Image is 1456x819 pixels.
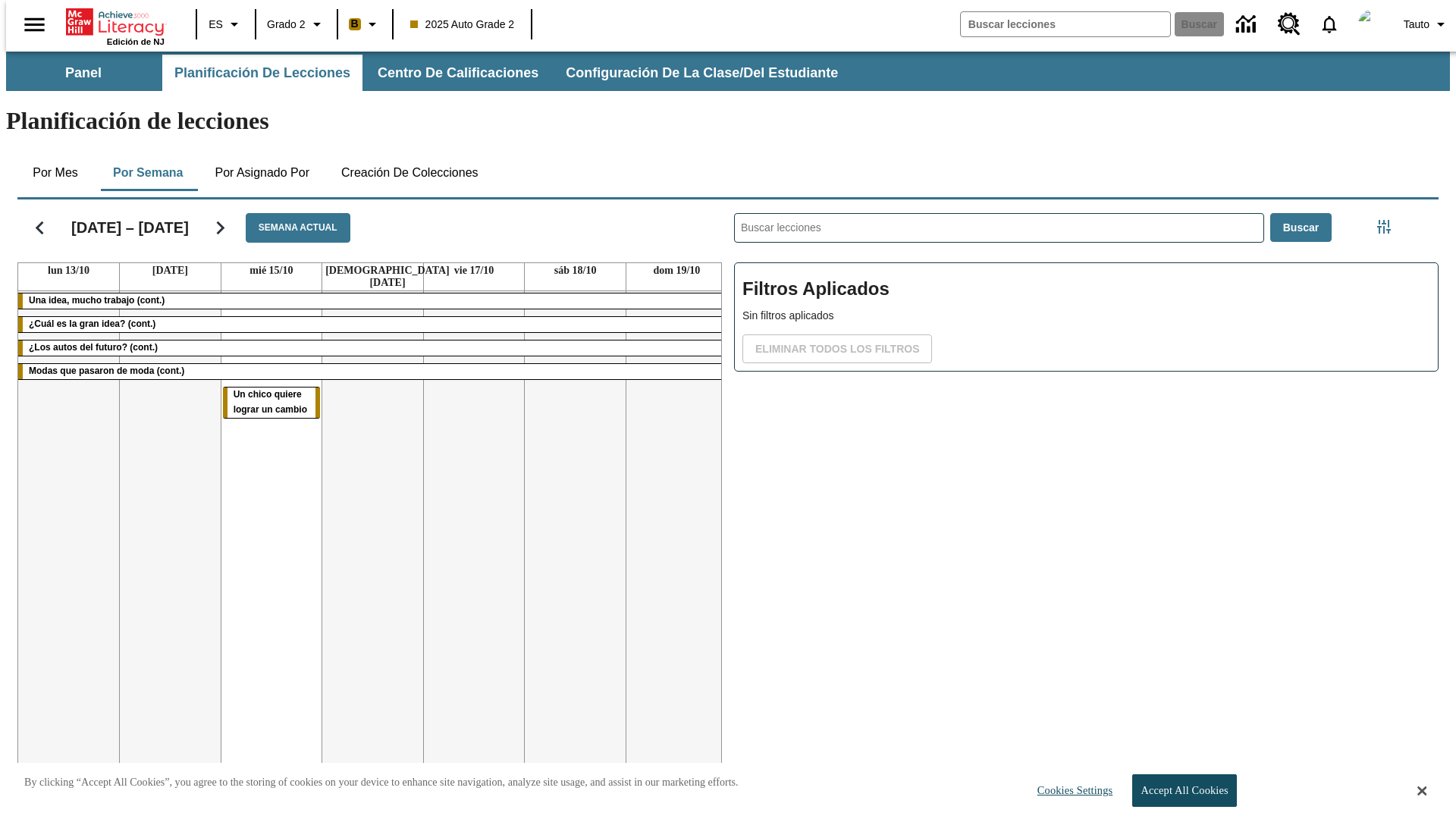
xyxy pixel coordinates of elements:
span: Tauto [1404,17,1429,33]
img: avatar image [1358,9,1389,39]
button: Buscar [1270,213,1332,243]
span: Grado 2 [267,17,306,33]
button: Regresar [20,209,59,247]
a: 16 de octubre de 2025 [322,263,453,290]
div: Una idea, mucho trabajo (cont.) [18,293,727,309]
button: Por semana [101,155,195,191]
button: Por asignado por [202,155,322,191]
a: Centro de información [1227,4,1269,45]
span: 2025 Auto Grade 2 [410,17,515,33]
span: Modas que pasaron de moda (cont.) [29,366,184,376]
p: By clicking “Accept All Cookies”, you agree to the storing of cookies on your device to enhance s... [24,775,739,790]
a: 19 de octubre de 2025 [651,263,704,278]
div: Subbarra de navegación [6,52,1450,91]
button: Close [1417,784,1426,798]
button: Creación de colecciones [329,155,491,191]
div: Portada [66,5,165,46]
button: Por mes [17,155,93,191]
div: Filtros Aplicados [734,262,1439,372]
button: Perfil/Configuración [1398,11,1456,38]
a: Portada [66,7,165,37]
input: Buscar lecciones [735,214,1263,242]
a: Notificaciones [1310,5,1349,44]
a: 14 de octubre de 2025 [149,263,191,278]
h1: Planificación de lecciones [6,107,1450,135]
div: Buscar [722,193,1439,789]
span: Panel [65,64,102,82]
a: 15 de octubre de 2025 [246,263,296,278]
button: Grado: Grado 2, Elige un grado [261,11,332,38]
span: Configuración de la clase/del estudiante [566,64,838,82]
a: 13 de octubre de 2025 [45,263,93,278]
span: Una idea, mucho trabajo (cont.) [29,295,165,306]
div: ¿Los autos del futuro? (cont.) [18,340,727,356]
button: Accept All Cookies [1132,774,1236,807]
a: 17 de octubre de 2025 [451,263,497,278]
h2: [DATE] – [DATE] [71,218,189,237]
button: Boost El color de la clase es anaranjado claro. Cambiar el color de la clase. [343,11,388,38]
button: Cookies Settings [1024,775,1119,806]
input: Buscar campo [961,12,1170,36]
div: ¿Cuál es la gran idea? (cont.) [18,317,727,332]
button: Escoja un nuevo avatar [1349,5,1398,44]
h2: Filtros Aplicados [742,271,1430,308]
button: Planificación de lecciones [162,55,362,91]
span: ¿Los autos del futuro? (cont.) [29,342,158,353]
div: Subbarra de navegación [6,55,852,91]
span: Un chico quiere lograr un cambio [234,389,307,415]
div: Modas que pasaron de moda (cont.) [18,364,727,379]
span: ¿Cuál es la gran idea? (cont.) [29,318,155,329]
span: Planificación de lecciones [174,64,350,82]
a: 18 de octubre de 2025 [551,263,600,278]
button: Seguir [201,209,240,247]
button: Panel [8,55,159,91]
span: Centro de calificaciones [378,64,538,82]
span: ES [209,17,223,33]
span: B [351,14,359,33]
a: Centro de recursos, Se abrirá en una pestaña nueva. [1269,4,1310,45]
p: Sin filtros aplicados [742,308,1430,324]
span: Edición de NJ [107,37,165,46]
div: Un chico quiere lograr un cambio [223,388,321,418]
button: Menú lateral de filtros [1369,212,1399,242]
button: Abrir el menú lateral [12,2,57,47]
div: Calendario [5,193,722,789]
button: Lenguaje: ES, Selecciona un idioma [202,11,250,38]
button: Semana actual [246,213,350,243]
button: Configuración de la clase/del estudiante [554,55,850,91]
button: Centro de calificaciones [366,55,551,91]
